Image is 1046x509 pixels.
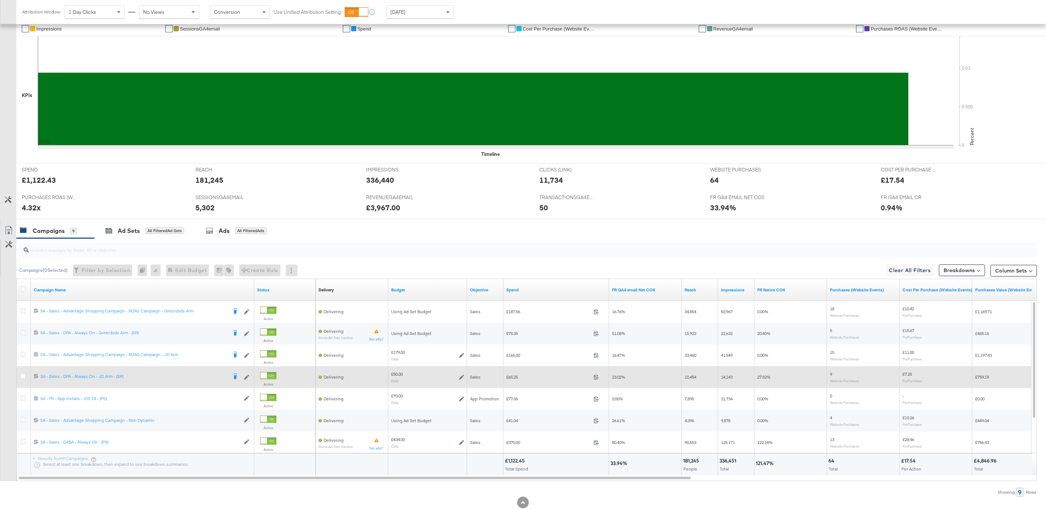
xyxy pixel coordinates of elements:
span: 23.02% [612,374,625,380]
span: Total Spend [505,466,528,472]
div: 5,302 [195,202,215,213]
span: 0 [830,393,832,399]
div: £4,846.96 [974,457,999,464]
span: £485.16 [975,331,989,336]
a: Your campaign's objective. [470,287,500,293]
span: 14,143 [721,374,733,380]
span: REACH [195,166,250,173]
div: 336,451 [719,457,738,464]
span: Sales [470,418,481,423]
span: Delivering [324,437,344,443]
span: TRANSACTIONSGA4EMAIL [539,194,594,201]
div: Using Ad Set Budget [391,418,464,424]
div: 336,440 [366,175,394,185]
div: Using Ad Set Budget [391,331,464,336]
span: 9,878 [721,418,730,423]
div: 11,734 [539,175,563,185]
div: £50.00 [391,371,403,377]
sub: Per Purchase [903,357,922,361]
span: £7.25 [903,371,912,377]
span: 16.76% [612,309,625,314]
a: ✔ [856,25,863,32]
span: Cost Per Purchase (Website Events) [523,26,595,32]
span: 51.08% [612,331,625,336]
a: SA - Sales - Advantage Shopping Campaign - ROAS Campaign - Greenbids Arm [40,308,227,315]
span: £28.46 [903,437,914,442]
span: 10,454 [685,374,696,380]
span: SessionsGA4email [180,26,220,32]
a: ✔ [699,25,706,32]
div: £434.00 [391,437,405,443]
button: Column Sets [990,265,1037,276]
span: 16.47% [612,352,625,358]
sub: Per Purchase [903,422,922,427]
span: £41.04 [506,418,591,423]
a: The total value of the purchase actions tracked by your Custom Audience pixel on your website aft... [975,287,1042,293]
span: 90,553 [685,440,696,445]
span: Sales [470,331,481,336]
span: 0.00% [757,418,768,423]
a: FR Native COS [757,287,824,293]
label: Active [260,316,276,321]
span: £65.25 [506,374,591,380]
span: REVENUEGA4EMAIL [366,194,421,201]
div: £179.00 [391,350,405,355]
div: £3,967.00 [366,202,400,213]
span: £1,197.43 [975,352,992,358]
span: 18 [830,306,834,311]
a: Your campaign name. [34,287,251,293]
span: Per Action [901,466,921,472]
div: 181,245 [683,457,701,464]
a: SA - Sales - DPA - Always On - JD Arm - (SR) [40,373,227,381]
span: 15,922 [685,331,696,336]
span: - [903,393,904,399]
span: SESSIONSGA4EMAIL [195,194,250,201]
span: No Views [143,9,165,15]
sub: Website Purchases [830,335,859,339]
sub: Website Purchases [830,379,859,383]
span: £1,169.71 [975,309,992,314]
sub: Website Purchases [830,444,859,448]
sub: Website Purchases [830,313,859,318]
span: 41,549 [721,352,733,358]
span: Conversion [214,9,240,15]
div: £17.54 [901,457,918,464]
div: SA - Sales - DABA - Always On - (PS) [40,439,240,445]
span: 0.00% [757,396,768,401]
a: ✔ [343,25,350,32]
div: Campaigns ( 0 Selected) [19,267,68,274]
a: The number of times a purchase was made tracked by your Custom Audience pixel on your website aft... [830,287,897,293]
label: Active [260,404,276,408]
span: FR GA4 EMAIL CR [881,194,935,201]
div: 64 [828,457,836,464]
span: 7,895 [685,396,694,401]
span: 0.00% [757,352,768,358]
span: [DATE] [390,9,405,15]
span: RevenueGA4email [713,26,753,32]
span: £449.04 [975,418,989,423]
div: 33.94% [611,460,629,467]
sub: Daily [391,357,399,361]
sub: Per Purchase [903,379,922,383]
button: Clear All Filters [886,264,933,276]
div: £1,122.45 [505,457,527,464]
span: 1 Day Clicks [69,9,96,15]
span: Sales [470,440,481,445]
label: Active [260,425,276,430]
span: PURCHASES ROAS (WEBSITE EVENTS) [22,194,76,201]
span: 26.61% [612,418,625,423]
a: SA - Sales - Advantage Shopping Campaign - ROAS Campaign - JD Arm [40,352,227,359]
label: Active [260,360,276,365]
span: 0.00% [757,309,768,314]
div: Ad Sets [118,227,140,235]
span: Delivering [324,352,344,358]
a: ✔ [22,25,29,32]
div: Ads [219,227,230,235]
span: IMPRESSIONS [366,166,421,173]
span: App Promotion [470,396,499,401]
span: Spend [357,26,371,32]
label: Active [260,447,276,452]
span: WEBSITE PURCHASES [710,166,765,173]
span: Delivering [324,328,344,334]
sub: Website Purchases [830,357,859,361]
